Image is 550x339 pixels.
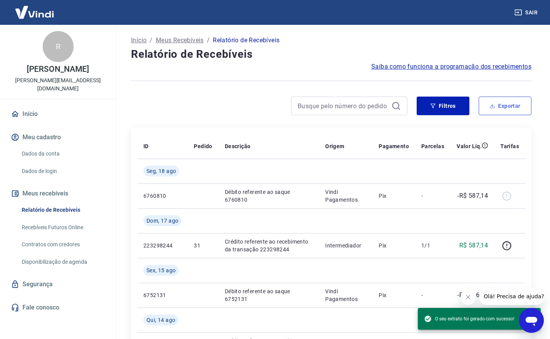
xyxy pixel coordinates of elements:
[513,5,541,20] button: Sair
[479,288,544,305] iframe: Mensagem da empresa
[225,142,251,150] p: Descrição
[424,315,514,323] span: O seu extrato foi gerado com sucesso!
[147,266,176,274] span: Sex, 15 ago
[325,188,366,204] p: Vindi Pagamentos
[379,242,409,249] p: Pix
[19,163,107,179] a: Dados de login
[143,192,181,200] p: 6760810
[457,142,482,150] p: Valor Líq.
[143,242,181,249] p: 223298244
[225,188,313,204] p: Débito referente ao saque 6760810
[421,242,444,249] p: 1/1
[519,308,544,333] iframe: Botão para abrir a janela de mensagens
[213,36,279,45] p: Relatório de Recebíveis
[500,142,519,150] p: Tarifas
[194,242,212,249] p: 31
[19,202,107,218] a: Relatório de Recebíveis
[147,316,175,324] span: Qui, 14 ago
[225,238,313,253] p: Crédito referente ao recebimento da transação 223298244
[9,129,107,146] button: Meu cadastro
[19,146,107,162] a: Dados da conta
[27,65,89,73] p: [PERSON_NAME]
[379,291,409,299] p: Pix
[325,142,344,150] p: Origem
[459,241,488,250] p: R$ 587,14
[43,31,74,62] div: R
[143,291,181,299] p: 6752131
[457,291,488,300] p: -R$ 516,91
[147,217,178,225] span: Dom, 17 ago
[9,0,60,24] img: Vindi
[457,191,488,201] p: -R$ 587,14
[325,242,366,249] p: Intermediador
[19,220,107,235] a: Recebíveis Futuros Online
[9,106,107,123] a: Início
[19,237,107,253] a: Contratos com credores
[131,47,531,62] h4: Relatório de Recebíveis
[421,142,444,150] p: Parcelas
[421,192,444,200] p: -
[156,36,204,45] a: Meus Recebíveis
[207,36,210,45] p: /
[6,76,110,93] p: [PERSON_NAME][EMAIL_ADDRESS][DOMAIN_NAME]
[19,254,107,270] a: Disponibilização de agenda
[131,36,147,45] a: Início
[298,100,388,112] input: Busque pelo número do pedido
[460,289,476,305] iframe: Fechar mensagem
[5,5,65,12] span: Olá! Precisa de ajuda?
[150,36,152,45] p: /
[194,142,212,150] p: Pedido
[9,185,107,202] button: Meus recebíveis
[143,142,149,150] p: ID
[371,62,531,71] a: Saiba como funciona a programação dos recebimentos
[417,97,469,115] button: Filtros
[147,167,176,175] span: Seg, 18 ago
[479,97,531,115] button: Exportar
[325,287,366,303] p: Vindi Pagamentos
[379,192,409,200] p: Pix
[9,276,107,293] a: Segurança
[421,291,444,299] p: -
[379,142,409,150] p: Pagamento
[225,287,313,303] p: Débito referente ao saque 6752131
[9,299,107,316] a: Fale conosco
